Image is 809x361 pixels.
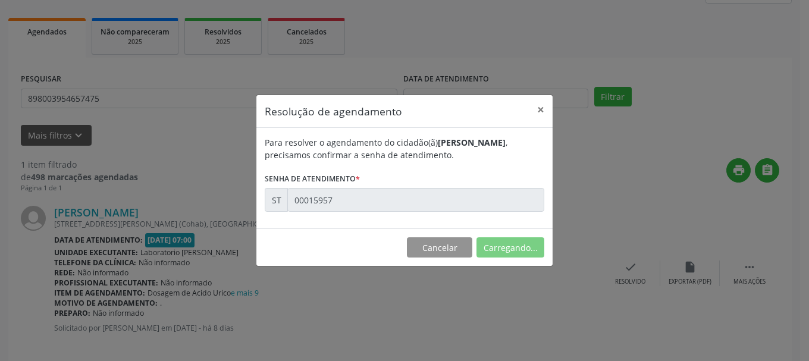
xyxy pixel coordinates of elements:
button: Carregando... [476,237,544,258]
button: Close [529,95,553,124]
div: ST [265,188,288,212]
h5: Resolução de agendamento [265,103,402,119]
button: Cancelar [407,237,472,258]
div: Para resolver o agendamento do cidadão(ã) , precisamos confirmar a senha de atendimento. [265,136,544,161]
b: [PERSON_NAME] [438,137,506,148]
label: Senha de atendimento [265,169,360,188]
